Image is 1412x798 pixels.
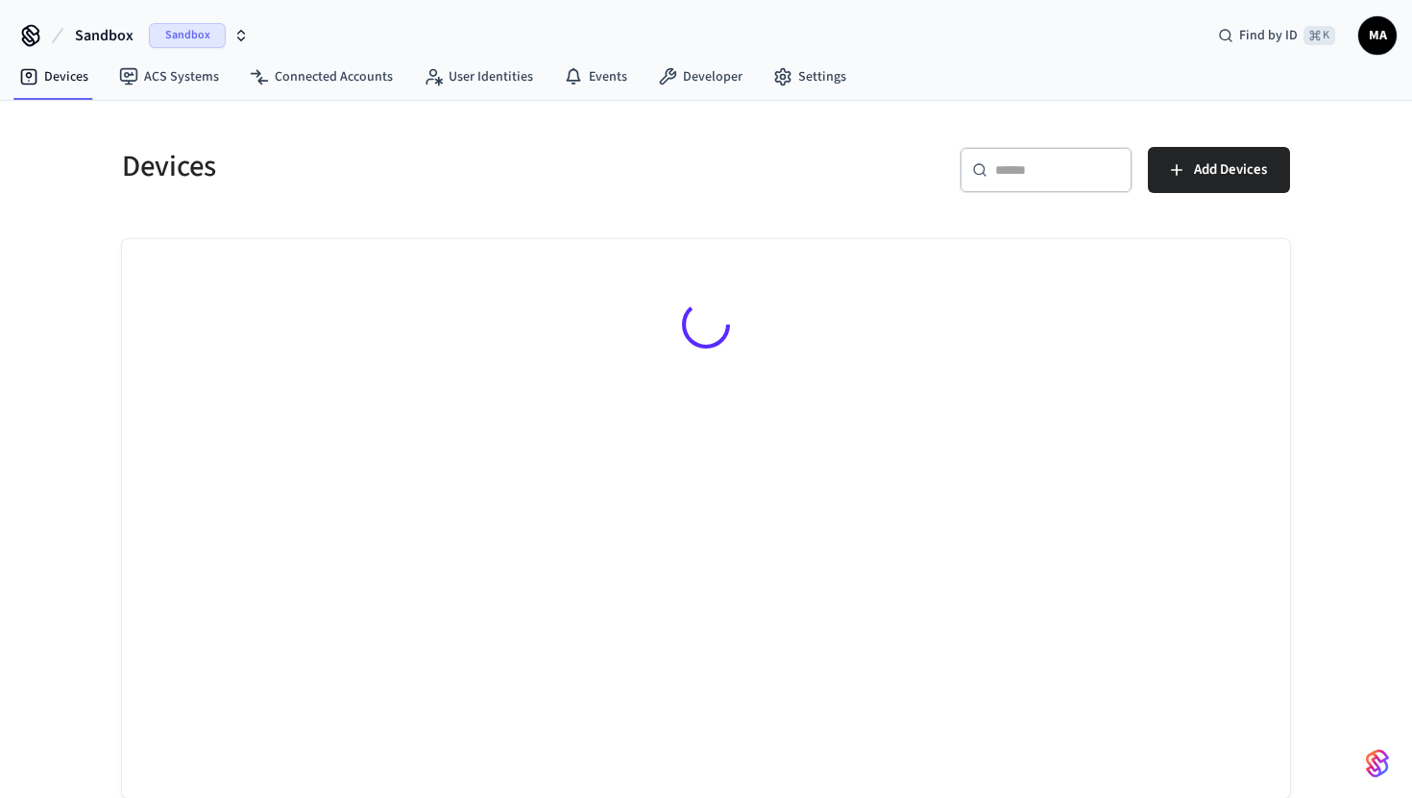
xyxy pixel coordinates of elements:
a: ACS Systems [104,60,234,94]
img: SeamLogoGradient.69752ec5.svg [1366,748,1389,779]
a: Events [548,60,643,94]
span: ⌘ K [1303,26,1335,45]
button: Add Devices [1148,147,1290,193]
span: Sandbox [75,24,134,47]
a: Connected Accounts [234,60,408,94]
a: User Identities [408,60,548,94]
button: MA [1358,16,1397,55]
span: Find by ID [1239,26,1298,45]
a: Devices [4,60,104,94]
h5: Devices [122,147,694,186]
span: MA [1360,18,1395,53]
div: Find by ID⌘ K [1203,18,1351,53]
span: Add Devices [1194,157,1267,182]
a: Developer [643,60,758,94]
a: Settings [758,60,862,94]
span: Sandbox [149,23,226,48]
